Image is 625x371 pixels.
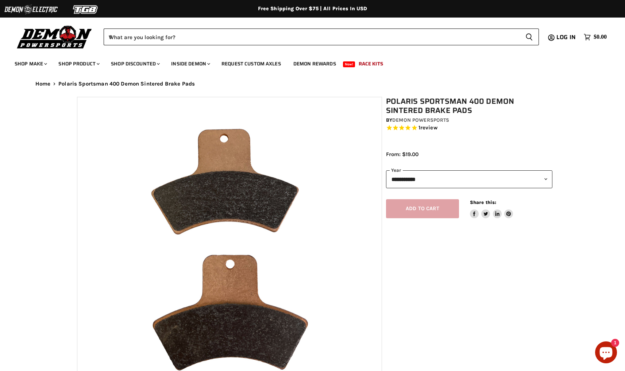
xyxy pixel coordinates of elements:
input: When autocomplete results are available use up and down arrows to review and enter to select [104,29,520,45]
span: $0.00 [594,34,607,41]
a: Shop Product [53,56,104,71]
a: $0.00 [580,32,610,42]
span: review [420,125,437,131]
a: Shop Discounted [105,56,164,71]
a: Log in [553,34,580,41]
span: Share this: [470,200,496,205]
a: Inside Demon [166,56,215,71]
button: Search [520,29,539,45]
div: Free Shipping Over $75 | All Prices In USD [21,5,605,12]
span: 1 reviews [418,125,437,131]
img: TGB Logo 2 [58,3,113,16]
form: Product [104,29,539,45]
inbox-online-store-chat: Shopify online store chat [593,341,619,365]
span: Rated 5.0 out of 5 stars 1 reviews [386,124,552,132]
span: Log in [556,33,576,42]
a: Race Kits [353,56,389,71]
ul: Main menu [9,53,605,71]
img: Demon Powersports [15,24,94,50]
a: Request Custom Axles [216,56,286,71]
a: Demon Rewards [288,56,342,71]
nav: Breadcrumbs [21,81,605,87]
select: year [386,170,552,188]
a: Shop Make [9,56,51,71]
span: Polaris Sportsman 400 Demon Sintered Brake Pads [58,81,195,87]
div: by [386,116,552,124]
aside: Share this: [470,199,513,219]
h1: Polaris Sportsman 400 Demon Sintered Brake Pads [386,97,552,115]
span: New! [343,61,355,67]
span: From: $19.00 [386,151,418,158]
a: Home [35,81,51,87]
img: Demon Electric Logo 2 [4,3,58,16]
a: Demon Powersports [392,117,449,123]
